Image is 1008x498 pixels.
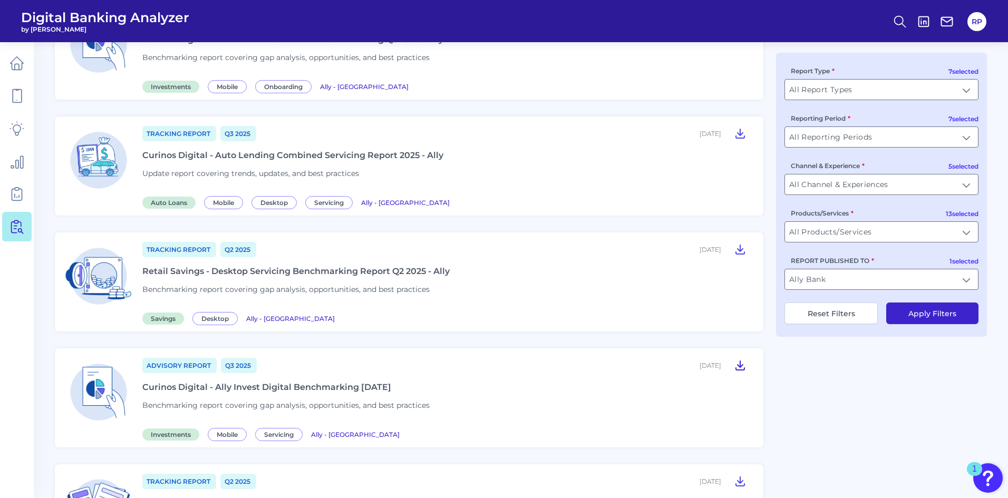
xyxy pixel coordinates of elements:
[142,242,216,257] a: Tracking Report
[784,302,878,324] button: Reset Filters
[220,474,256,489] a: Q2 2025
[255,428,303,441] span: Servicing
[730,473,751,490] button: Retail Checking - Mobile Servicing Benchmarking Report Q2 2025 - Ally
[886,302,978,324] button: Apply Filters
[311,431,400,438] span: Ally - [GEOGRAPHIC_DATA]
[221,358,257,373] a: Q3 2025
[791,67,835,75] label: Report Type
[142,401,430,410] span: Benchmarking report covering gap analysis, opportunities, and best practices
[142,358,217,373] a: Advisory Report
[142,126,216,141] a: Tracking Report
[142,428,199,441] span: Investments
[246,313,335,323] a: Ally - [GEOGRAPHIC_DATA]
[208,80,247,93] span: Mobile
[192,313,242,323] a: Desktop
[791,209,854,217] label: Products/Services
[246,315,335,323] span: Ally - [GEOGRAPHIC_DATA]
[791,162,865,170] label: Channel & Experience
[142,169,359,178] span: Update report covering trends, updates, and best practices
[142,313,184,325] span: Savings
[251,196,297,209] span: Desktop
[21,9,189,25] span: Digital Banking Analyzer
[208,81,251,91] a: Mobile
[791,257,874,265] label: REPORT PUBLISHED TO
[700,362,721,369] div: [DATE]
[311,429,400,439] a: Ally - [GEOGRAPHIC_DATA]
[220,126,256,141] a: Q3 2025
[208,428,247,441] span: Mobile
[21,25,189,33] span: by [PERSON_NAME]
[204,197,247,207] a: Mobile
[320,83,409,91] span: Ally - [GEOGRAPHIC_DATA]
[220,242,256,257] a: Q2 2025
[791,114,850,122] label: Reporting Period
[63,9,134,80] img: Investments
[63,125,134,196] img: Auto Loans
[700,246,721,253] div: [DATE]
[142,474,216,489] a: Tracking Report
[208,429,251,439] a: Mobile
[251,197,301,207] a: Desktop
[63,357,134,427] img: Investments
[142,53,430,62] span: Benchmarking report covering gap analysis, opportunities, and best practices
[700,477,721,485] div: [DATE]
[142,382,391,392] div: Curinos Digital - Ally Invest Digital Benchmarking [DATE]
[255,429,307,439] a: Servicing
[142,266,450,276] div: Retail Savings - Desktop Servicing Benchmarking Report Q2 2025 - Ally
[142,197,196,209] span: Auto Loans
[730,125,751,142] button: Curinos Digital - Auto Lending Combined Servicing Report 2025 - Ally
[204,196,243,209] span: Mobile
[255,81,316,91] a: Onboarding
[305,196,353,209] span: Servicing
[142,429,203,439] a: Investments
[142,150,443,160] div: Curinos Digital - Auto Lending Combined Servicing Report 2025 - Ally
[142,285,430,294] span: Benchmarking report covering gap analysis, opportunities, and best practices
[255,80,312,93] span: Onboarding
[142,81,203,91] a: Investments
[192,312,238,325] span: Desktop
[361,199,450,207] span: Ally - [GEOGRAPHIC_DATA]
[305,197,357,207] a: Servicing
[967,12,986,31] button: RP
[700,130,721,138] div: [DATE]
[730,241,751,258] button: Retail Savings - Desktop Servicing Benchmarking Report Q2 2025 - Ally
[972,469,977,483] div: 1
[320,81,409,91] a: Ally - [GEOGRAPHIC_DATA]
[142,197,200,207] a: Auto Loans
[142,313,188,323] a: Savings
[63,241,134,311] img: Savings
[730,357,751,374] button: Curinos Digital - Ally Invest Digital Benchmarking July 2025
[142,81,199,93] span: Investments
[361,197,450,207] a: Ally - [GEOGRAPHIC_DATA]
[973,463,1003,493] button: Open Resource Center, 1 new notification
